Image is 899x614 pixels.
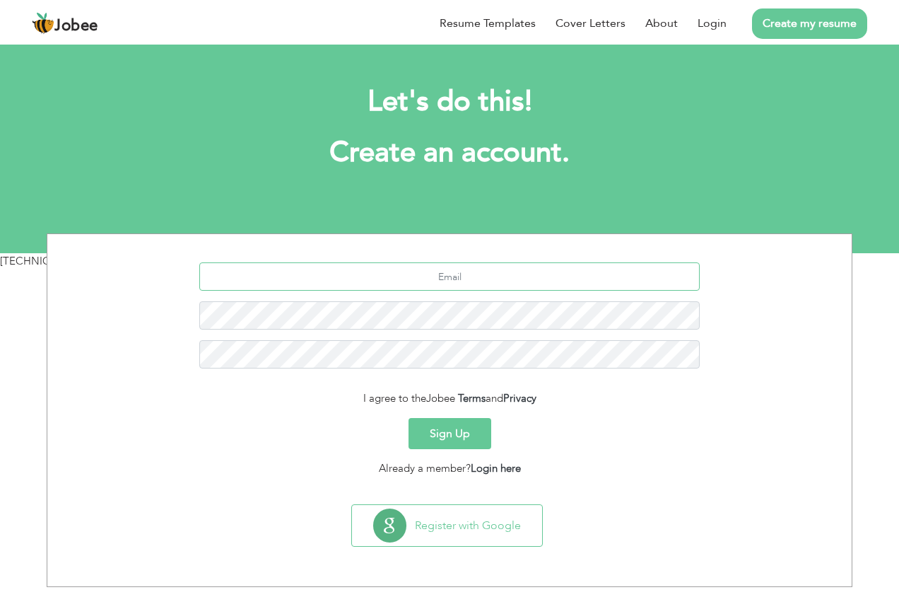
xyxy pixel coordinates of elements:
[458,391,486,405] a: Terms
[752,8,867,39] a: Create my resume
[54,18,98,34] span: Jobee
[58,460,841,477] div: Already a member?
[471,461,521,475] a: Login here
[426,391,455,405] span: Jobee
[503,391,536,405] a: Privacy
[32,12,54,35] img: jobee.io
[698,15,727,32] a: Login
[68,83,831,120] h2: Let's do this!
[32,12,98,35] a: Jobee
[352,505,542,546] button: Register with Google
[58,390,841,407] div: I agree to the and
[409,418,491,449] button: Sign Up
[440,15,536,32] a: Resume Templates
[645,15,678,32] a: About
[556,15,625,32] a: Cover Letters
[68,134,831,171] h1: Create an account.
[199,262,700,291] input: Email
